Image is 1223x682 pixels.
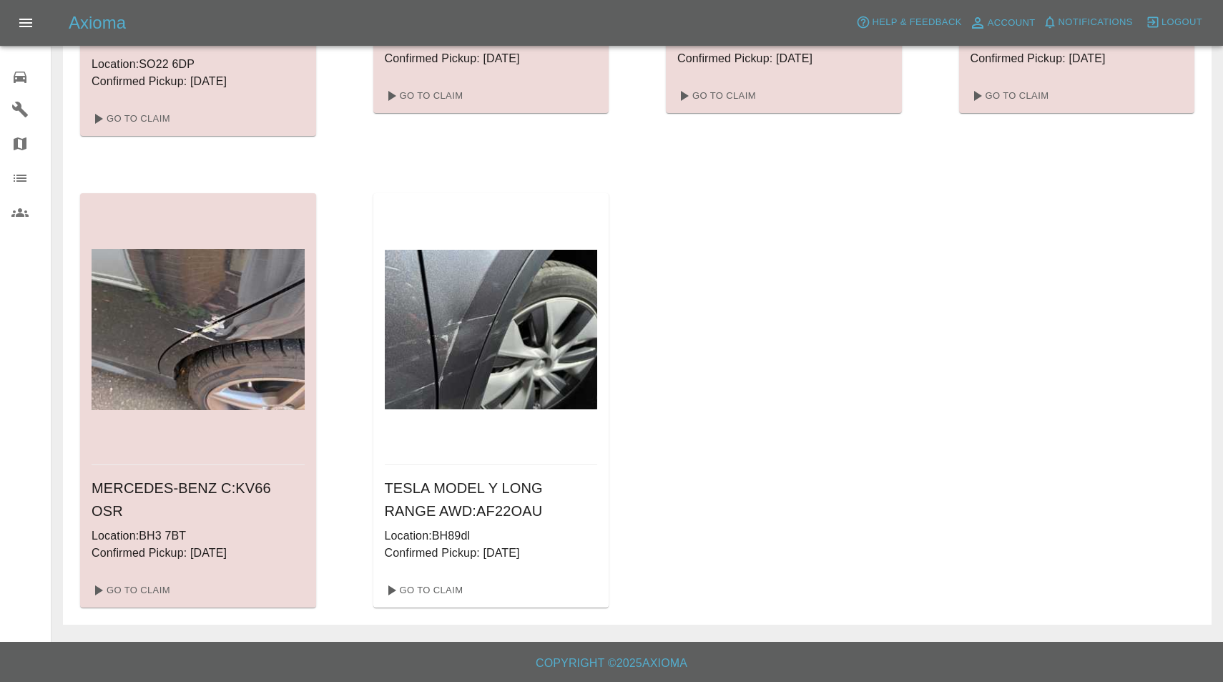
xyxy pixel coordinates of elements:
[92,477,305,522] h6: MERCEDES-BENZ C : KV66 OSR
[86,579,174,602] a: Go To Claim
[379,84,467,107] a: Go To Claim
[853,11,965,34] button: Help & Feedback
[1059,14,1133,31] span: Notifications
[92,527,305,545] p: Location: BH3 7BT
[86,107,174,130] a: Go To Claim
[9,6,43,40] button: Open drawer
[988,15,1036,31] span: Account
[971,50,1184,67] p: Confirmed Pickup: [DATE]
[966,11,1039,34] a: Account
[11,653,1212,673] h6: Copyright © 2025 Axioma
[385,545,598,562] p: Confirmed Pickup: [DATE]
[872,14,961,31] span: Help & Feedback
[385,477,598,522] h6: TESLA MODEL Y LONG RANGE AWD : AF22OAU
[965,84,1053,107] a: Go To Claim
[379,579,467,602] a: Go To Claim
[1161,14,1202,31] span: Logout
[677,50,890,67] p: Confirmed Pickup: [DATE]
[1039,11,1136,34] button: Notifications
[385,527,598,545] p: Location: BH89dl
[385,50,598,67] p: Confirmed Pickup: [DATE]
[92,73,305,90] p: Confirmed Pickup: [DATE]
[92,545,305,562] p: Confirmed Pickup: [DATE]
[672,84,760,107] a: Go To Claim
[92,56,305,73] p: Location: SO22 6DP
[1142,11,1206,34] button: Logout
[69,11,126,34] h5: Axioma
